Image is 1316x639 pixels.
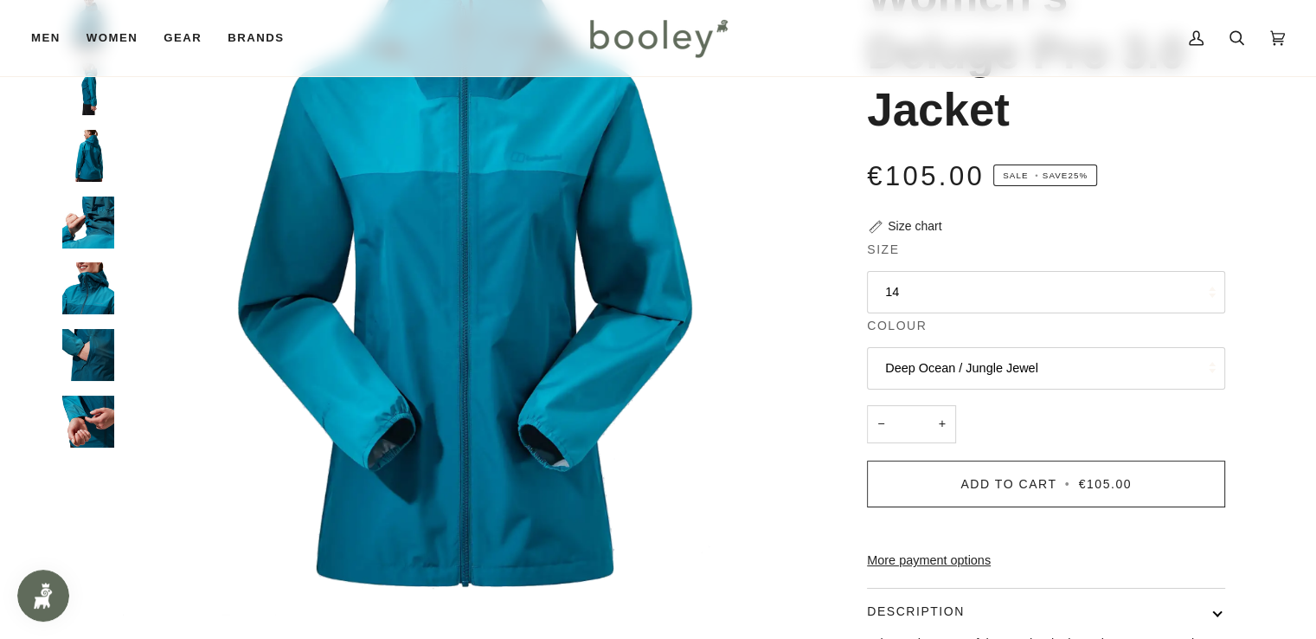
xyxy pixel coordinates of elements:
[867,347,1225,390] button: Deep Ocean / Jungle Jewel
[1062,477,1074,491] span: •
[1003,171,1028,180] span: Sale
[87,29,138,47] span: Women
[928,405,956,444] button: +
[62,130,114,182] img: Berghaus Women's Deluge Pro 3.0 Jacket - Booley Galway
[1079,477,1132,491] span: €105.00
[62,396,114,448] img: Berghaus Women's Deluge Pro 3.0 Jacket - Booley Galway
[888,217,941,236] div: Size chart
[867,405,895,444] button: −
[1031,171,1043,180] em: •
[62,262,114,314] img: Berghaus Women's Deluge Pro 3.0 Jacket - Booley Galway
[867,589,1225,635] button: Description
[31,29,61,47] span: Men
[960,477,1056,491] span: Add to Cart
[62,63,114,115] img: Berghaus Women's Deluge Pro 3.0 Jacket - Booley Galway
[164,29,202,47] span: Gear
[62,329,114,381] img: Berghaus Women's Deluge Pro 3.0 Jacket - Booley Galway
[867,241,899,259] span: Size
[1068,171,1088,180] span: 25%
[867,317,927,335] span: Colour
[867,461,1225,507] button: Add to Cart • €105.00
[228,29,284,47] span: Brands
[867,161,985,191] span: €105.00
[62,197,114,248] img: Berghaus Women's Deluge Pro 3.0 Jacket - Booley Galway
[582,13,734,63] img: Booley
[17,570,69,622] iframe: Button to open loyalty program pop-up
[993,165,1097,187] span: Save
[867,405,956,444] input: Quantity
[867,552,1225,571] a: More payment options
[867,271,1225,313] button: 14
